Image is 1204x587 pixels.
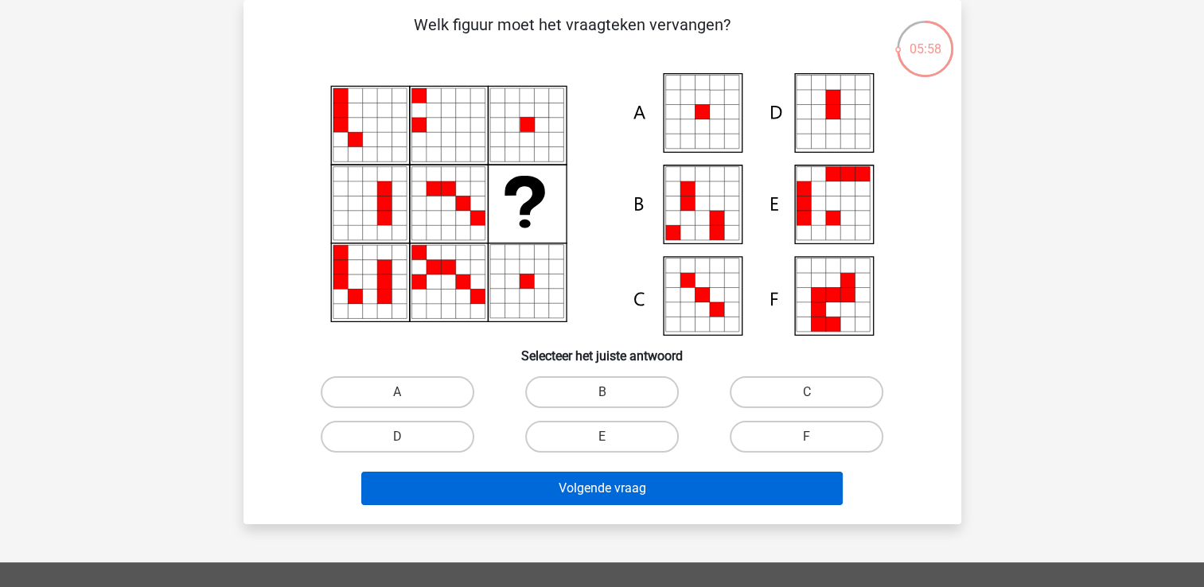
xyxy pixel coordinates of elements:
label: E [525,421,679,453]
h6: Selecteer het juiste antwoord [269,336,936,363]
label: A [321,376,474,408]
button: Volgende vraag [361,472,843,505]
p: Welk figuur moet het vraagteken vervangen? [269,13,876,60]
label: D [321,421,474,453]
label: C [730,376,883,408]
div: 05:58 [895,19,955,59]
label: B [525,376,679,408]
label: F [730,421,883,453]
